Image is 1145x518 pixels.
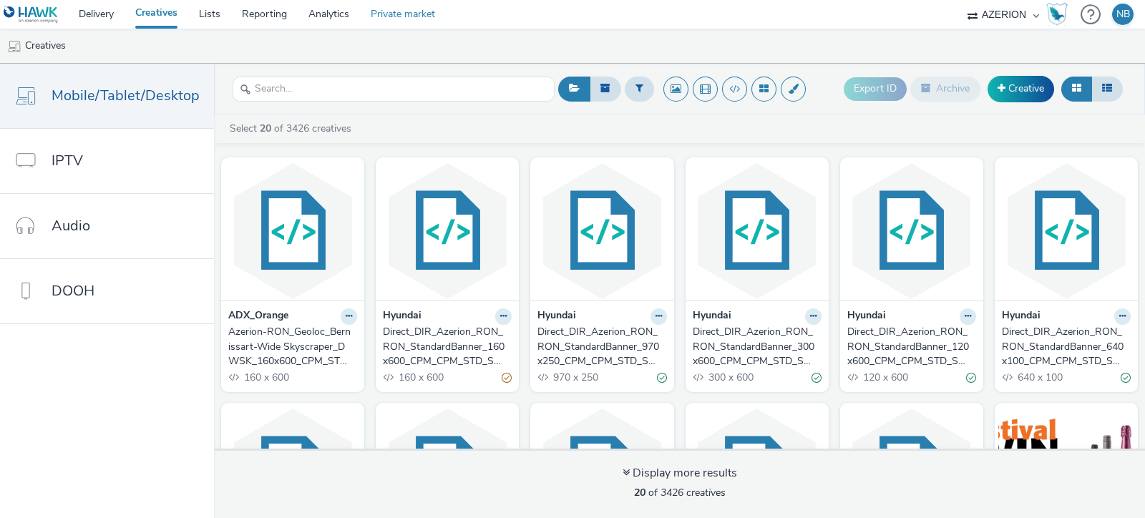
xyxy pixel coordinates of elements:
strong: Hyundai [693,308,731,325]
strong: 20 [634,486,645,499]
button: Export ID [844,77,907,100]
span: 300 x 600 [707,371,754,384]
strong: 20 [260,122,271,135]
a: Select of 3426 creatives [228,122,357,135]
div: Direct_DIR_Azerion_RON_RON_StandardBanner_640x100_CPM_CPM_STD_SEE_NRT_SCD_NOTAPPLIED_DISPLAY-D_Lo... [1002,325,1125,368]
span: IPTV [52,150,83,171]
div: Direct_DIR_Azerion_RON_RON_StandardBanner_300x600_CPM_CPM_STD_SEE_NRT_SCD_NOTAPPLIED_DISPLAY-D_Lo... [693,325,816,368]
strong: Hyundai [537,308,576,325]
button: Grid [1061,77,1092,101]
img: Direct_DIR_Azerion_RON_RON_StandardBanner_970x250_CPM_CPM_STD_SEE_NRT_SCD_NOTAPPLIED_DISPLAY-D_Lo... [534,161,670,300]
div: Partially valid [502,370,512,385]
div: Valid [966,370,976,385]
div: Azerion-RON_Geoloc_Bernissart-Wide Skyscraper_DWSK_160x600_CPM_STD_BRD_NRT_FRE_X_Geoloc Zones Bla... [228,325,351,368]
button: Table [1091,77,1123,101]
div: NB [1116,4,1130,25]
a: Direct_DIR_Azerion_RON_RON_StandardBanner_160x600_CPM_CPM_STD_SEE_NRT_SCD_NOTAPPLIED_DISPLAY-D_Lo... [383,325,512,368]
strong: ADX_Orange [228,308,288,325]
a: Hawk Academy [1046,3,1073,26]
a: Azerion-RON_Geoloc_Bernissart-Wide Skyscraper_DWSK_160x600_CPM_STD_BRD_NRT_FRE_X_Geoloc Zones Bla... [228,325,357,368]
div: Valid [1121,370,1131,385]
img: mobile [7,39,21,54]
a: Direct_DIR_Azerion_RON_RON_StandardBanner_640x100_CPM_CPM_STD_SEE_NRT_SCD_NOTAPPLIED_DISPLAY-D_Lo... [1002,325,1131,368]
span: DOOH [52,280,94,301]
span: 640 x 100 [1016,371,1063,384]
span: Mobile/Tablet/Desktop [52,85,200,106]
img: Azerion-RON_Geoloc_Bernissart-Wide Skyscraper_DWSK_160x600_CPM_STD_BRD_NRT_FRE_X_Geoloc Zones Bla... [225,161,361,300]
img: Hawk Academy [1046,3,1068,26]
span: 160 x 600 [243,371,289,384]
img: Direct_DIR_Azerion_RON_RON_StandardBanner_640x100_CPM_CPM_STD_SEE_NRT_SCD_NOTAPPLIED_DISPLAY-D_Lo... [998,161,1134,300]
strong: Hyundai [383,308,422,325]
span: 120 x 600 [862,371,908,384]
div: Valid [812,370,822,385]
div: Direct_DIR_Azerion_RON_RON_StandardBanner_160x600_CPM_CPM_STD_SEE_NRT_SCD_NOTAPPLIED_DISPLAY-D_Lo... [383,325,506,368]
a: Direct_DIR_Azerion_RON_RON_StandardBanner_120x600_CPM_CPM_STD_SEE_NRT_SCD_NOTAPPLIED_DISPLAY-D_Lo... [847,325,976,368]
span: 970 x 250 [552,371,598,384]
img: Direct_DIR_Azerion_RON_RON_StandardBanner_120x600_CPM_CPM_STD_SEE_NRT_SCD_NOTAPPLIED_DISPLAY-D_Lo... [844,161,980,300]
span: Audio [52,215,90,236]
img: Direct_DIR_Azerion_RON_RON_StandardBanner_300x600_CPM_CPM_STD_SEE_NRT_SCD_NOTAPPLIED_DISPLAY-D_Lo... [689,161,825,300]
button: Archive [910,77,980,101]
img: Direct_DIR_Azerion_RON_RON_StandardBanner_160x600_CPM_CPM_STD_SEE_NRT_SCD_NOTAPPLIED_DISPLAY-D_Lo... [379,161,515,300]
span: of 3426 creatives [634,486,726,499]
div: Display more results [623,465,737,482]
div: Valid [657,370,667,385]
input: Search... [233,77,555,102]
strong: Hyundai [1002,308,1041,325]
a: Creative [988,76,1054,102]
a: Direct_DIR_Azerion_RON_RON_StandardBanner_970x250_CPM_CPM_STD_SEE_NRT_SCD_NOTAPPLIED_DISPLAY-D_Lo... [537,325,666,368]
div: Direct_DIR_Azerion_RON_RON_StandardBanner_970x250_CPM_CPM_STD_SEE_NRT_SCD_NOTAPPLIED_DISPLAY-D_Lo... [537,325,661,368]
strong: Hyundai [847,308,886,325]
span: 160 x 600 [397,371,444,384]
img: undefined Logo [4,6,59,24]
a: Direct_DIR_Azerion_RON_RON_StandardBanner_300x600_CPM_CPM_STD_SEE_NRT_SCD_NOTAPPLIED_DISPLAY-D_Lo... [693,325,822,368]
div: Direct_DIR_Azerion_RON_RON_StandardBanner_120x600_CPM_CPM_STD_SEE_NRT_SCD_NOTAPPLIED_DISPLAY-D_Lo... [847,325,970,368]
